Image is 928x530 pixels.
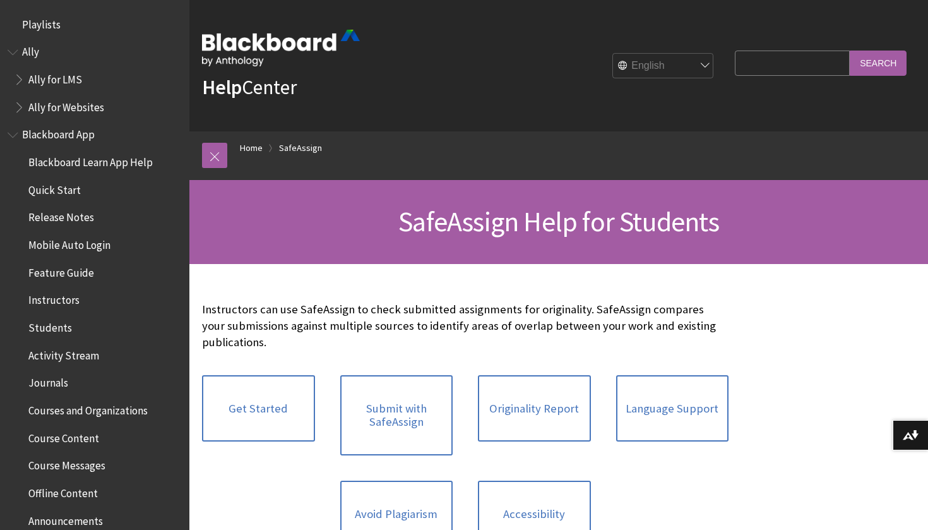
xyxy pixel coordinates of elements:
[28,262,94,279] span: Feature Guide
[8,14,182,35] nav: Book outline for Playlists
[202,301,729,351] p: Instructors can use SafeAssign to check submitted assignments for originality. SafeAssign compare...
[28,483,98,500] span: Offline Content
[28,290,80,307] span: Instructors
[22,14,61,31] span: Playlists
[616,375,729,442] a: Language Support
[28,234,110,251] span: Mobile Auto Login
[202,375,315,442] a: Get Started
[28,345,99,362] span: Activity Stream
[28,69,82,86] span: Ally for LMS
[28,428,99,445] span: Course Content
[613,54,714,79] select: Site Language Selector
[340,375,453,455] a: Submit with SafeAssign
[28,152,153,169] span: Blackboard Learn App Help
[202,75,242,100] strong: Help
[28,179,81,196] span: Quick Start
[28,97,104,114] span: Ally for Websites
[28,207,94,224] span: Release Notes
[22,42,39,59] span: Ally
[28,400,148,417] span: Courses and Organizations
[279,140,322,156] a: SafeAssign
[28,510,103,527] span: Announcements
[22,124,95,142] span: Blackboard App
[850,51,907,75] input: Search
[478,375,591,442] a: Originality Report
[202,30,360,66] img: Blackboard by Anthology
[398,204,719,239] span: SafeAssign Help for Students
[202,75,297,100] a: HelpCenter
[28,317,72,334] span: Students
[28,455,105,473] span: Course Messages
[240,140,263,156] a: Home
[8,42,182,118] nav: Book outline for Anthology Ally Help
[28,373,68,390] span: Journals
